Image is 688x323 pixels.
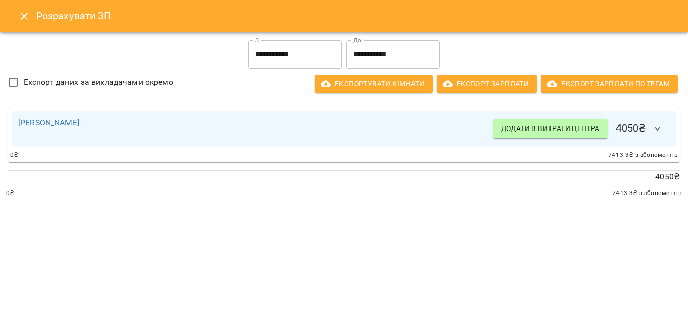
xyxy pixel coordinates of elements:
[493,117,670,141] h6: 4050 ₴
[445,78,529,90] span: Експорт Зарплати
[437,75,537,93] button: Експорт Зарплати
[549,78,670,90] span: Експорт Зарплати по тегам
[610,188,682,199] span: -7413.3 ₴ з абонементів
[18,118,79,127] a: [PERSON_NAME]
[323,78,425,90] span: Експортувати кімнати
[36,8,676,24] h6: Розрахувати ЗП
[315,75,433,93] button: Експортувати кімнати
[24,76,173,88] span: Експорт даних за викладачами окремо
[10,150,19,160] span: 0 ₴
[6,188,15,199] span: 0 ₴
[8,171,680,183] p: 4050 ₴
[606,150,678,160] span: -7413.3 ₴ з абонементів
[493,119,608,138] button: Додати в витрати центра
[501,122,600,135] span: Додати в витрати центра
[541,75,678,93] button: Експорт Зарплати по тегам
[12,4,36,28] button: Close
